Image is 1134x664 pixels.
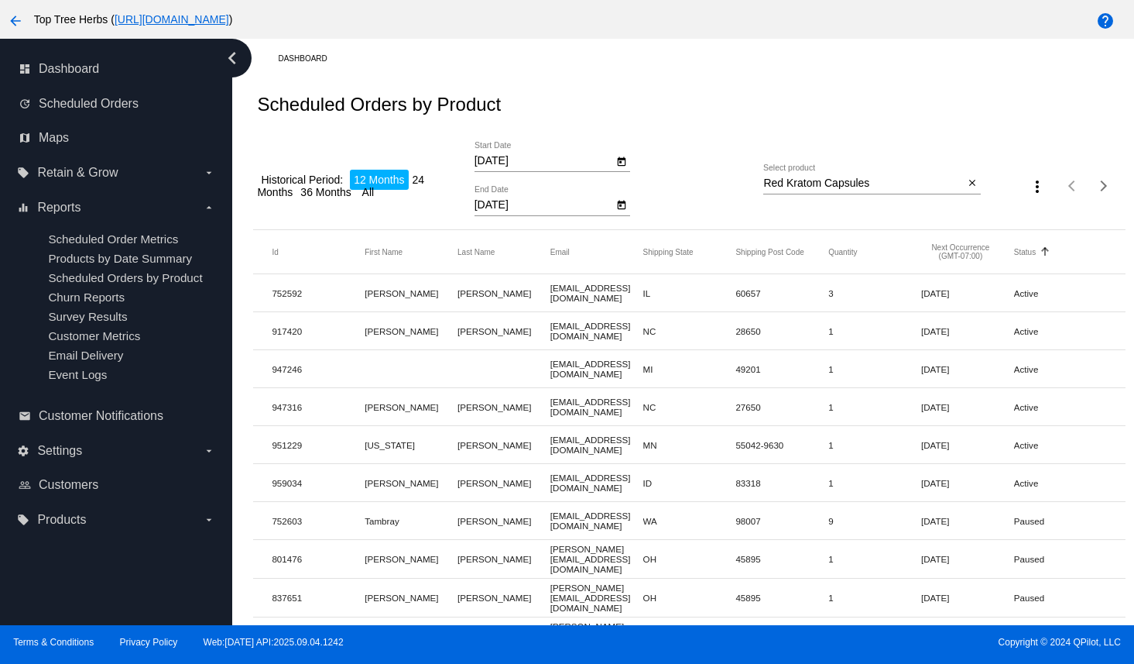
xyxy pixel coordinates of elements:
[550,431,643,459] mat-cell: [EMAIL_ADDRESS][DOMAIN_NAME]
[828,398,921,416] mat-cell: 1
[19,63,31,75] i: dashboard
[19,410,31,422] i: email
[48,291,125,304] a: Churn Reports
[457,436,550,454] mat-cell: [PERSON_NAME]
[39,409,163,423] span: Customer Notifications
[48,310,127,323] a: Survey Results
[828,550,921,568] mat-cell: 1
[550,393,643,421] mat-cell: [EMAIL_ADDRESS][DOMAIN_NAME]
[48,232,178,246] a: Scheduled Order Metrics
[828,589,921,607] mat-cell: 1
[365,589,457,607] mat-cell: [PERSON_NAME]
[120,637,178,648] a: Privacy Policy
[735,589,828,607] mat-cell: 45895
[6,12,25,30] mat-icon: arrow_back
[365,322,457,340] mat-cell: [PERSON_NAME]
[115,13,229,26] a: [URL][DOMAIN_NAME]
[1014,284,1107,302] mat-cell: Active
[643,398,736,416] mat-cell: NC
[203,201,215,214] i: arrow_drop_down
[457,398,550,416] mat-cell: [PERSON_NAME]
[614,196,630,212] button: Open calendar
[272,322,365,340] mat-cell: 917420
[1014,360,1107,378] mat-cell: Active
[921,436,1014,454] mat-cell: [DATE]
[203,445,215,457] i: arrow_drop_down
[474,199,614,212] input: End Date
[550,317,643,345] mat-cell: [EMAIL_ADDRESS][DOMAIN_NAME]
[39,62,99,76] span: Dashboard
[457,474,550,492] mat-cell: [PERSON_NAME]
[48,252,192,265] a: Products by Date Summary
[921,589,1014,607] mat-cell: [DATE]
[19,473,215,497] a: people_outline Customers
[17,514,29,526] i: local_offer
[581,637,1121,648] span: Copyright © 2024 QPilot, LLC
[967,177,978,190] mat-icon: close
[19,132,31,144] i: map
[272,589,365,607] mat-cell: 837651
[39,478,98,492] span: Customers
[1014,512,1107,530] mat-cell: Paused
[17,167,29,179] i: local_offer
[921,322,1014,340] mat-cell: [DATE]
[643,247,694,256] button: Change sorting for ShippingState
[1014,589,1107,607] mat-cell: Paused
[735,322,828,340] mat-cell: 28650
[828,512,921,530] mat-cell: 9
[550,355,643,383] mat-cell: [EMAIL_ADDRESS][DOMAIN_NAME]
[643,512,736,530] mat-cell: WA
[550,540,643,578] mat-cell: [PERSON_NAME][EMAIL_ADDRESS][DOMAIN_NAME]
[921,243,1000,260] button: Change sorting for NextOccurrenceUtc
[1057,170,1088,201] button: Previous page
[257,170,347,190] li: Historical Period:
[457,550,550,568] mat-cell: [PERSON_NAME]
[350,170,408,190] li: 12 Months
[19,404,215,428] a: email Customer Notifications
[828,360,921,378] mat-cell: 1
[457,322,550,340] mat-cell: [PERSON_NAME]
[296,182,355,202] li: 36 Months
[735,284,828,302] mat-cell: 60657
[365,284,457,302] mat-cell: [PERSON_NAME]
[828,322,921,340] mat-cell: 1
[48,329,140,342] span: Customer Metrics
[48,349,123,362] a: Email Delivery
[272,360,365,378] mat-cell: 947246
[921,398,1014,416] mat-cell: [DATE]
[272,512,365,530] mat-cell: 752603
[550,247,570,256] button: Change sorting for Customer.Email
[643,322,736,340] mat-cell: NC
[48,271,202,284] a: Scheduled Orders by Product
[19,479,31,491] i: people_outline
[17,445,29,457] i: settings
[550,279,643,307] mat-cell: [EMAIL_ADDRESS][DOMAIN_NAME]
[34,13,233,26] span: Top Tree Herbs ( )
[37,201,81,215] span: Reports
[921,284,1014,302] mat-cell: [DATE]
[272,436,365,454] mat-cell: 951229
[921,550,1014,568] mat-cell: [DATE]
[203,167,215,179] i: arrow_drop_down
[643,360,736,378] mat-cell: MI
[257,170,424,202] li: 24 Months
[37,444,82,458] span: Settings
[735,398,828,416] mat-cell: 27650
[457,589,550,607] mat-cell: [PERSON_NAME]
[643,550,736,568] mat-cell: OH
[643,474,736,492] mat-cell: ID
[457,247,495,256] button: Change sorting for Customer.LastName
[19,91,215,116] a: update Scheduled Orders
[828,247,857,256] button: Change sorting for Quantity
[735,550,828,568] mat-cell: 45895
[365,474,457,492] mat-cell: [PERSON_NAME]
[365,550,457,568] mat-cell: [PERSON_NAME]
[19,126,215,150] a: map Maps
[735,247,803,256] button: Change sorting for ShippingPostcode
[272,398,365,416] mat-cell: 947316
[763,177,964,190] input: Select product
